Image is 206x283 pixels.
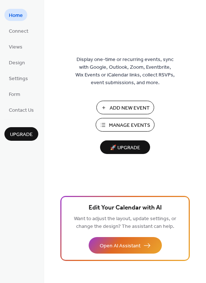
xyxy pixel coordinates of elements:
[4,127,38,141] button: Upgrade
[9,43,22,51] span: Views
[9,28,28,35] span: Connect
[96,118,154,132] button: Manage Events
[4,40,27,53] a: Views
[9,75,28,83] span: Settings
[4,88,25,100] a: Form
[9,91,20,98] span: Form
[4,25,33,37] a: Connect
[9,107,34,114] span: Contact Us
[100,140,150,154] button: 🚀 Upgrade
[89,203,162,213] span: Edit Your Calendar with AI
[96,101,154,114] button: Add New Event
[9,12,23,19] span: Home
[4,9,27,21] a: Home
[100,242,141,250] span: Open AI Assistant
[9,59,25,67] span: Design
[75,56,175,87] span: Display one-time or recurring events, sync with Google, Outlook, Zoom, Eventbrite, Wix Events or ...
[104,143,146,153] span: 🚀 Upgrade
[109,122,150,129] span: Manage Events
[110,104,150,112] span: Add New Event
[89,237,162,254] button: Open AI Assistant
[74,214,176,232] span: Want to adjust the layout, update settings, or change the design? The assistant can help.
[10,131,33,139] span: Upgrade
[4,72,32,84] a: Settings
[4,104,38,116] a: Contact Us
[4,56,29,68] a: Design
